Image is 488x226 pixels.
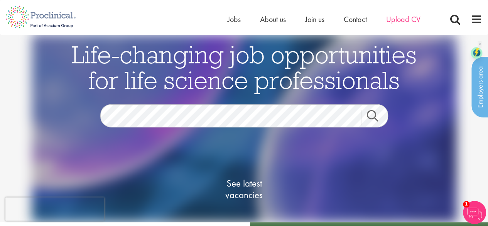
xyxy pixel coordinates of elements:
span: 1 [463,201,469,207]
a: Job search submit button [361,110,394,125]
span: See latest vacancies [206,177,283,201]
a: Upload CV [386,14,420,24]
a: About us [260,14,286,24]
img: candidate home [32,35,457,222]
iframe: reCAPTCHA [5,197,104,221]
img: Chatbot [463,201,486,224]
a: Jobs [228,14,241,24]
a: Join us [305,14,324,24]
a: Contact [344,14,367,24]
span: Life-changing job opportunities for life science professionals [72,39,417,95]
